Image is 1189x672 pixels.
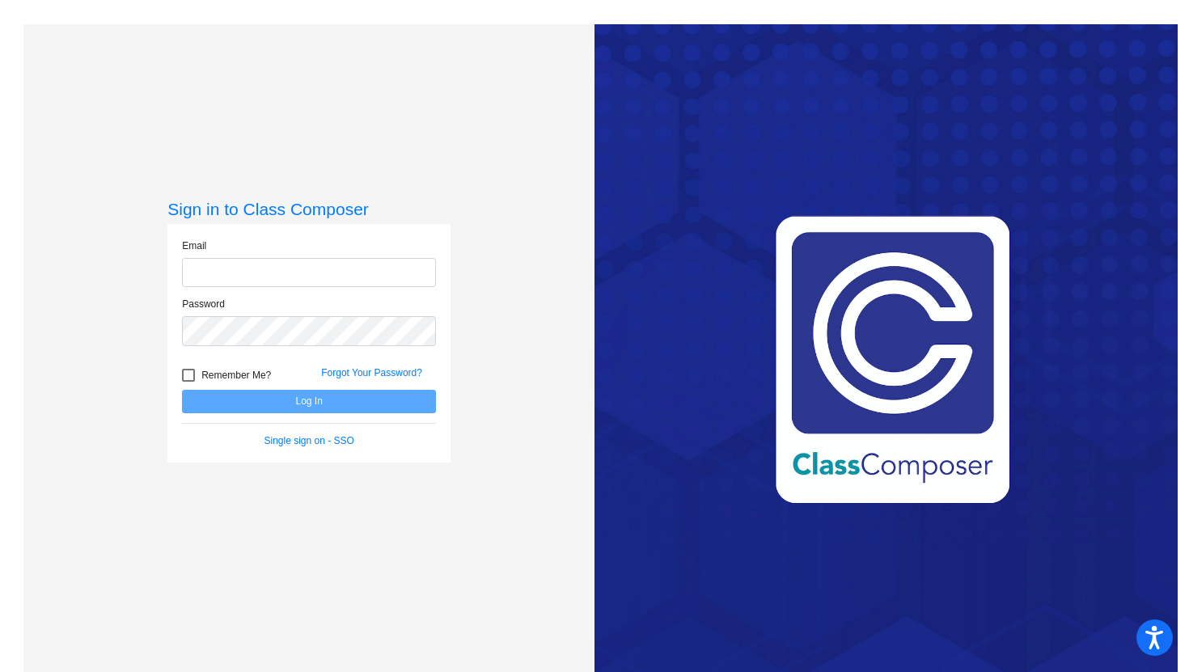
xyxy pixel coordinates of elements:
a: Forgot Your Password? [321,367,422,378]
label: Password [182,297,225,311]
label: Email [182,239,206,253]
button: Log In [182,390,436,413]
h3: Sign in to Class Composer [167,199,451,219]
a: Single sign on - SSO [264,435,354,446]
span: Remember Me? [201,366,271,385]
